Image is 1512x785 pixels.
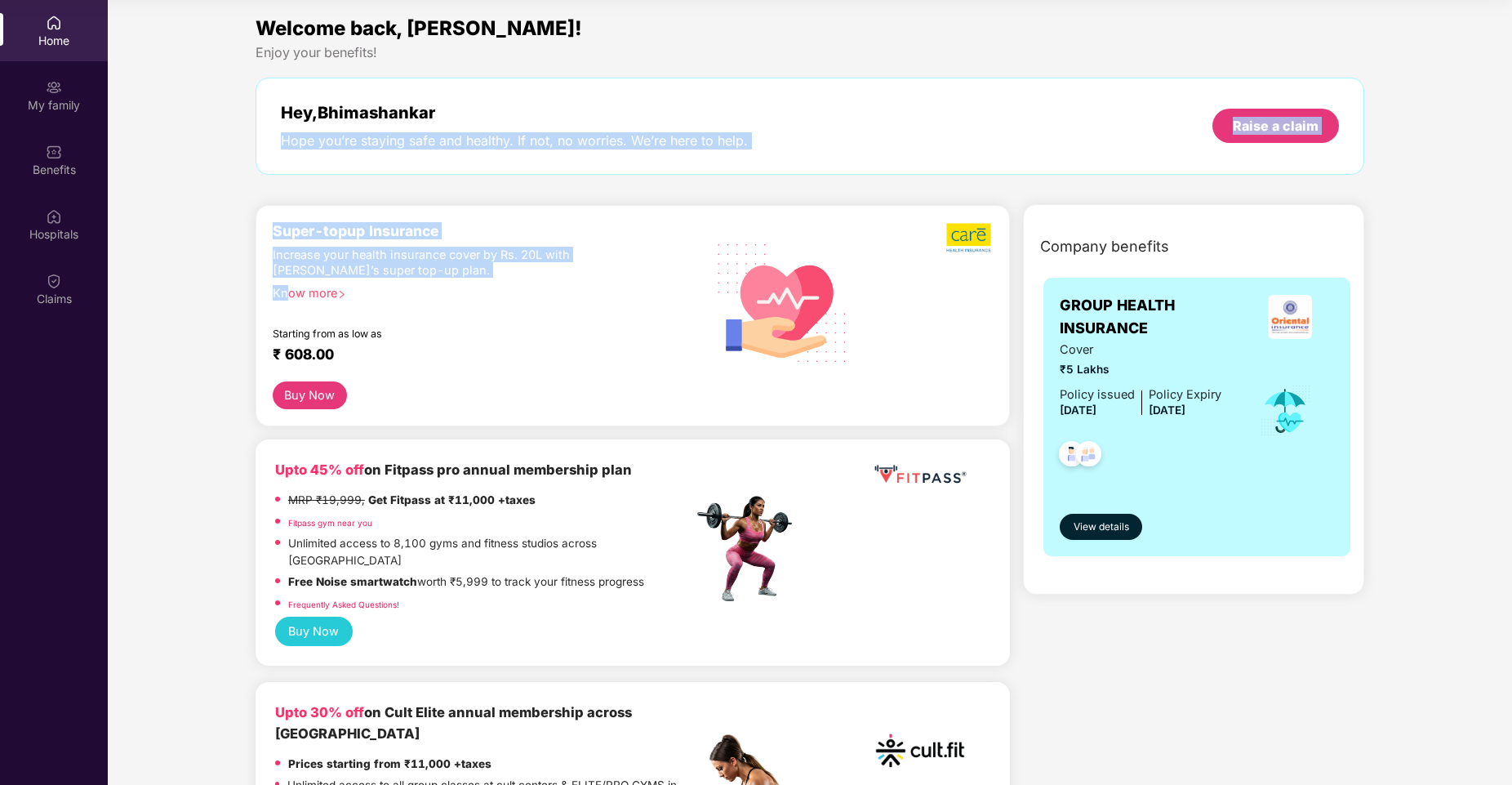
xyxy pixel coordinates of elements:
div: Enjoy your benefits! [256,44,1364,61]
span: [DATE] [1149,404,1185,417]
span: Welcome back, [PERSON_NAME]! [256,16,582,40]
img: svg+xml;base64,PHN2ZyBpZD0iSG9tZSIgeG1sbnM9Imh0dHA6Ly93d3cudzMub3JnLzIwMDAvc3ZnIiB3aWR0aD0iMjAiIG... [46,15,62,31]
a: Fitpass gym near you [288,518,372,528]
strong: Free Noise smartwatch [288,575,417,588]
button: Buy Now [275,617,353,646]
img: b5dec4f62d2307b9de63beb79f102df3.png [946,222,993,253]
div: Policy issued [1060,386,1135,404]
div: ₹ 608.00 [273,346,677,365]
b: Upto 45% off [275,462,364,478]
img: icon [1259,384,1312,438]
div: Hope you’re staying safe and healthy. If not, no worries. We’re here to help. [281,132,748,149]
button: Buy Now [273,381,347,409]
img: svg+xml;base64,PHN2ZyBpZD0iQmVuZWZpdHMiIHhtbG5zPSJodHRwOi8vd3d3LnczLm9yZy8yMDAwL3N2ZyIgd2lkdGg9Ij... [46,144,62,160]
strong: Prices starting from ₹11,000 +taxes [288,757,491,770]
span: View details [1074,520,1129,535]
span: [DATE] [1060,404,1096,417]
span: Cover [1060,341,1221,359]
b: on Cult Elite annual membership across [GEOGRAPHIC_DATA] [275,704,632,742]
img: fppp.png [871,459,969,489]
strong: Get Fitpass at ₹11,000 +taxes [368,493,536,506]
div: Policy Expiry [1149,386,1221,404]
button: View details [1060,514,1142,540]
div: Know more [273,285,683,297]
div: Increase your health insurance cover by Rs. 20L with [PERSON_NAME]’s super top-up plan. [273,247,623,279]
p: Unlimited access to 8,100 gyms and fitness studios across [GEOGRAPHIC_DATA] [288,535,692,570]
a: Frequently Asked Questions! [288,600,399,609]
span: GROUP HEALTH INSURANCE [1060,294,1245,341]
div: Hey, Bhimashankar [281,103,748,123]
del: MRP ₹19,999, [288,493,365,506]
span: ₹5 Lakhs [1060,361,1221,378]
div: Raise a claim [1233,117,1319,135]
div: Super-topup Insurance [273,222,693,239]
b: on Fitpass pro annual membership plan [275,462,632,478]
img: svg+xml;base64,PHN2ZyB4bWxucz0iaHR0cDovL3d3dy53My5vcmcvMjAwMC9zdmciIHdpZHRoPSI0OC45NDMiIGhlaWdodD... [1052,436,1092,476]
img: svg+xml;base64,PHN2ZyBpZD0iSG9zcGl0YWxzIiB4bWxucz0iaHR0cDovL3d3dy53My5vcmcvMjAwMC9zdmciIHdpZHRoPS... [46,208,62,225]
b: Upto 30% off [275,704,364,720]
span: right [337,290,346,299]
img: svg+xml;base64,PHN2ZyB4bWxucz0iaHR0cDovL3d3dy53My5vcmcvMjAwMC9zdmciIHhtbG5zOnhsaW5rPSJodHRwOi8vd3... [705,222,861,381]
img: insurerLogo [1268,295,1312,339]
img: fpp.png [692,492,807,606]
p: worth ₹5,999 to track your fitness progress [288,573,644,591]
div: Starting from as low as [273,328,624,339]
img: svg+xml;base64,PHN2ZyB3aWR0aD0iMjAiIGhlaWdodD0iMjAiIHZpZXdCb3g9IjAgMCAyMCAyMCIgZmlsbD0ibm9uZSIgeG... [46,79,62,96]
img: svg+xml;base64,PHN2ZyB4bWxucz0iaHR0cDovL3d3dy53My5vcmcvMjAwMC9zdmciIHdpZHRoPSI0OC45NDMiIGhlaWdodD... [1069,436,1109,476]
span: Company benefits [1040,235,1169,258]
img: svg+xml;base64,PHN2ZyBpZD0iQ2xhaW0iIHhtbG5zPSJodHRwOi8vd3d3LnczLm9yZy8yMDAwL3N2ZyIgd2lkdGg9IjIwIi... [46,273,62,289]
